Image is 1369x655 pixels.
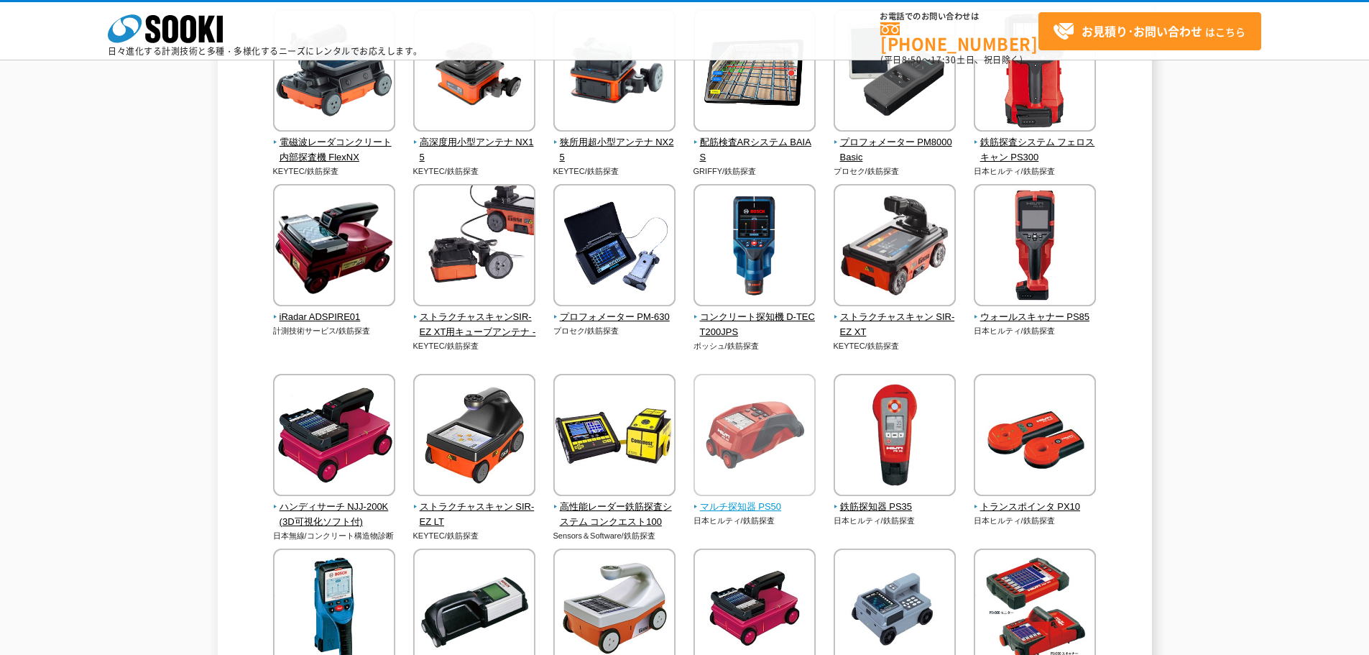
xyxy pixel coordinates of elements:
[834,486,957,515] a: 鉄筋探知器 PS35
[273,530,396,542] p: 日本無線/コンクリート構造物診断
[413,340,536,352] p: KEYTEC/鉄筋探査
[553,135,676,165] span: 狭所用超小型アンテナ NX25
[273,374,395,500] img: ハンディサーチ NJJ-200K(3D可視化ソフト付)
[553,165,676,178] p: KEYTEC/鉄筋探査
[974,296,1097,325] a: ウォールスキャナー PS85
[974,515,1097,527] p: 日本ヒルティ/鉄筋探査
[693,184,816,310] img: コンクリート探知機 D-TECT200JPS
[553,325,676,337] p: プロセク/鉄筋探査
[880,53,1023,66] span: (平日 ～ 土日、祝日除く)
[974,184,1096,310] img: ウォールスキャナー PS85
[693,296,816,339] a: コンクリート探知機 D-TECT200JPS
[693,374,816,500] img: マルチ探知器 PS50
[834,340,957,352] p: KEYTEC/鉄筋探査
[974,122,1097,165] a: 鉄筋探査システム フェロスキャン PS300
[693,340,816,352] p: ボッシュ/鉄筋探査
[413,184,535,310] img: ストラクチャスキャンSIR-EZ XT用キューブアンテナ -
[931,53,957,66] span: 17:30
[273,122,396,165] a: 電磁波レーダコンクリート内部探査機 FlexNX
[413,486,536,529] a: ストラクチャスキャン SIR-EZ LT
[273,296,396,325] a: iRadar ADSPIRE01
[273,486,396,529] a: ハンディサーチ NJJ-200K(3D可視化ソフト付)
[273,165,396,178] p: KEYTEC/鉄筋探査
[880,12,1038,21] span: お電話でのお問い合わせは
[974,486,1097,515] a: トランスポインタ PX10
[693,486,816,515] a: マルチ探知器 PS50
[273,500,396,530] span: ハンディサーチ NJJ-200K(3D可視化ソフト付)
[693,515,816,527] p: 日本ヒルティ/鉄筋探査
[553,530,676,542] p: Sensors＆Software/鉄筋探査
[902,53,922,66] span: 8:50
[273,135,396,165] span: 電磁波レーダコンクリート内部探査機 FlexNX
[834,184,956,310] img: ストラクチャスキャン SIR-EZ XT
[273,310,396,325] span: iRadar ADSPIRE01
[834,296,957,339] a: ストラクチャスキャン SIR-EZ XT
[974,165,1097,178] p: 日本ヒルティ/鉄筋探査
[693,122,816,165] a: 配筋検査ARシステム BAIAS
[413,310,536,340] span: ストラクチャスキャンSIR-EZ XT用キューブアンテナ -
[834,374,956,500] img: 鉄筋探知器 PS35
[553,486,676,529] a: 高性能レーダー鉄筋探査システム コンクエスト100
[553,374,676,500] img: 高性能レーダー鉄筋探査システム コンクエスト100
[693,9,816,135] img: 配筋検査ARシステム BAIAS
[974,374,1096,500] img: トランスポインタ PX10
[413,530,536,542] p: KEYTEC/鉄筋探査
[693,165,816,178] p: GRIFFY/鉄筋探査
[834,135,957,165] span: プロフォメーター PM8000Basic
[413,122,536,165] a: 高深度用小型アンテナ NX15
[834,122,957,165] a: プロフォメーター PM8000Basic
[273,184,395,310] img: iRadar ADSPIRE01
[273,9,395,135] img: 電磁波レーダコンクリート内部探査機 FlexNX
[834,165,957,178] p: プロセク/鉄筋探査
[553,500,676,530] span: 高性能レーダー鉄筋探査システム コンクエスト100
[974,9,1096,135] img: 鉄筋探査システム フェロスキャン PS300
[553,310,676,325] span: プロフォメーター PM-630
[413,500,536,530] span: ストラクチャスキャン SIR-EZ LT
[974,310,1097,325] span: ウォールスキャナー PS85
[693,135,816,165] span: 配筋検査ARシステム BAIAS
[1082,22,1202,40] strong: お見積り･お問い合わせ
[413,135,536,165] span: 高深度用小型アンテナ NX15
[834,500,957,515] span: 鉄筋探知器 PS35
[553,296,676,325] a: プロフォメーター PM-630
[553,184,676,310] img: プロフォメーター PM-630
[413,165,536,178] p: KEYTEC/鉄筋探査
[974,135,1097,165] span: 鉄筋探査システム フェロスキャン PS300
[553,122,676,165] a: 狭所用超小型アンテナ NX25
[1038,12,1261,50] a: お見積り･お問い合わせはこちら
[834,9,956,135] img: プロフォメーター PM8000Basic
[880,22,1038,52] a: [PHONE_NUMBER]
[974,500,1097,515] span: トランスポインタ PX10
[413,9,535,135] img: 高深度用小型アンテナ NX15
[1053,21,1245,42] span: はこちら
[413,296,536,339] a: ストラクチャスキャンSIR-EZ XT用キューブアンテナ -
[834,515,957,527] p: 日本ヒルティ/鉄筋探査
[834,310,957,340] span: ストラクチャスキャン SIR-EZ XT
[108,47,423,55] p: 日々進化する計測技術と多種・多様化するニーズにレンタルでお応えします。
[553,9,676,135] img: 狭所用超小型アンテナ NX25
[974,325,1097,337] p: 日本ヒルティ/鉄筋探査
[413,374,535,500] img: ストラクチャスキャン SIR-EZ LT
[693,500,816,515] span: マルチ探知器 PS50
[273,325,396,337] p: 計測技術サービス/鉄筋探査
[693,310,816,340] span: コンクリート探知機 D-TECT200JPS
